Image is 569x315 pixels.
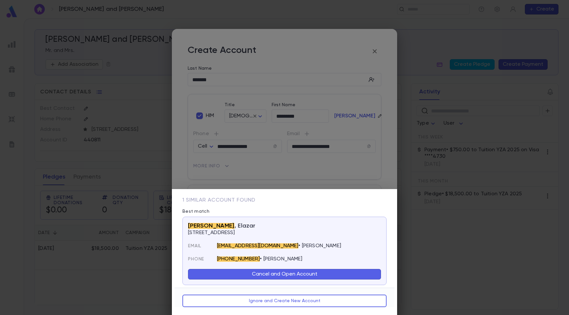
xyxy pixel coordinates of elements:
span: , Elazar [188,222,256,230]
span: 1 similar account found [182,198,256,203]
mark: [EMAIL_ADDRESS][DOMAIN_NAME] [217,243,298,249]
button: Cancel and Open Account [188,269,381,279]
p: • [PERSON_NAME] [217,243,341,249]
button: Ignore and Create New Account [182,295,387,307]
span: Email [188,243,212,249]
mark: [PHONE_NUMBER] [217,256,260,262]
p: [STREET_ADDRESS] [188,230,381,236]
p: • [PERSON_NAME] [217,256,303,262]
p: Best match [182,209,387,217]
span: Phone [188,256,212,262]
mark: [PERSON_NAME] [188,223,234,229]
